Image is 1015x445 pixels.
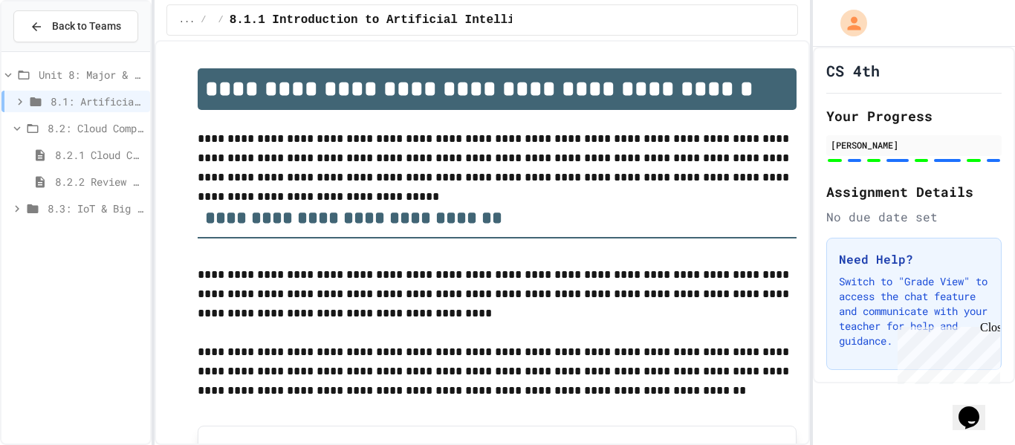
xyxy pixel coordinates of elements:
span: 8.2.2 Review - Cloud Computing [55,174,144,189]
iframe: chat widget [892,321,1000,384]
h2: Assignment Details [826,181,1002,202]
div: [PERSON_NAME] [831,138,997,152]
span: Back to Teams [52,19,121,34]
span: 8.1: Artificial Intelligence Basics [51,94,144,109]
span: / [218,14,224,26]
span: 8.2: Cloud Computing [48,120,144,136]
span: 8.2.1 Cloud Computing: Transforming the Digital World [55,147,144,163]
div: Chat with us now!Close [6,6,103,94]
iframe: chat widget [953,386,1000,430]
button: Back to Teams [13,10,138,42]
span: / [201,14,206,26]
span: ... [179,14,195,26]
span: 8.3: IoT & Big Data [48,201,144,216]
h3: Need Help? [839,250,989,268]
h1: CS 4th [826,60,880,81]
h2: Your Progress [826,105,1002,126]
span: Unit 8: Major & Emerging Technologies [39,67,144,82]
p: Switch to "Grade View" to access the chat feature and communicate with your teacher for help and ... [839,274,989,348]
div: No due date set [826,208,1002,226]
div: My Account [825,6,871,40]
span: 8.1.1 Introduction to Artificial Intelligence [230,11,551,29]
